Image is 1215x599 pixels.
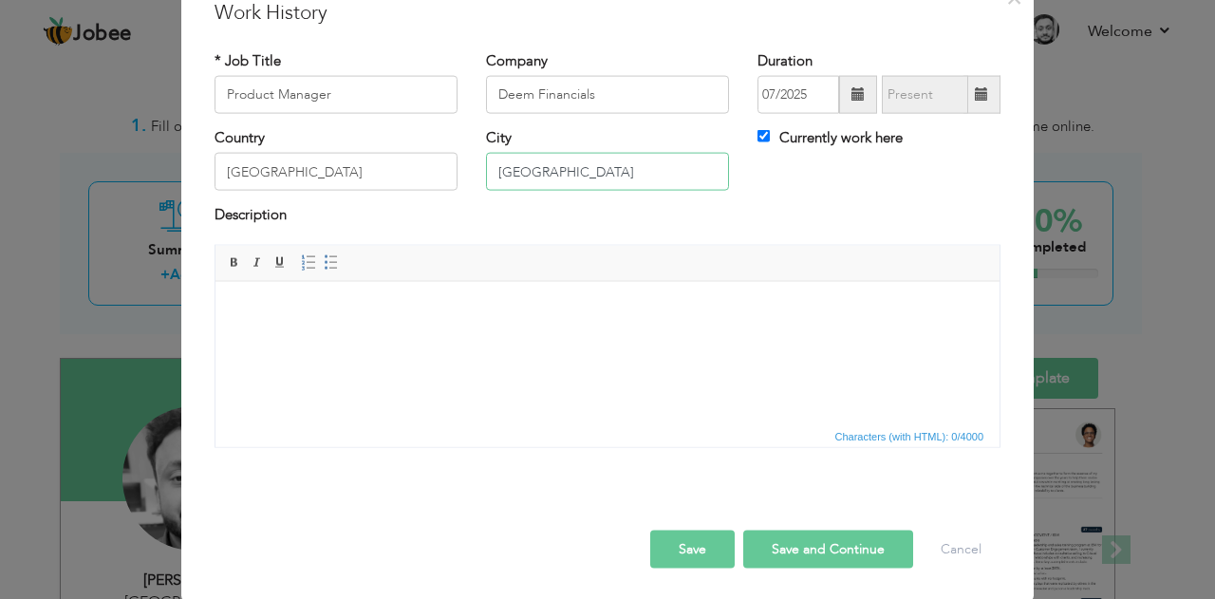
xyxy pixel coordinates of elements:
label: City [486,128,512,148]
a: Insert/Remove Numbered List [298,252,319,272]
a: Bold [224,252,245,272]
a: Italic [247,252,268,272]
iframe: Rich Text Editor, workEditor [215,281,1000,423]
a: Insert/Remove Bulleted List [321,252,342,272]
input: From [757,76,839,114]
button: Cancel [922,530,1000,568]
div: Statistics [832,427,990,444]
label: Country [215,128,265,148]
input: Present [882,76,968,114]
span: Characters (with HTML): 0/4000 [832,427,988,444]
button: Save and Continue [743,530,913,568]
label: Currently work here [757,128,903,148]
button: Save [650,530,735,568]
a: Underline [270,252,290,272]
label: Description [215,205,287,225]
label: Company [486,50,548,70]
input: Currently work here [757,130,770,142]
label: Duration [757,50,813,70]
label: * Job Title [215,50,281,70]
